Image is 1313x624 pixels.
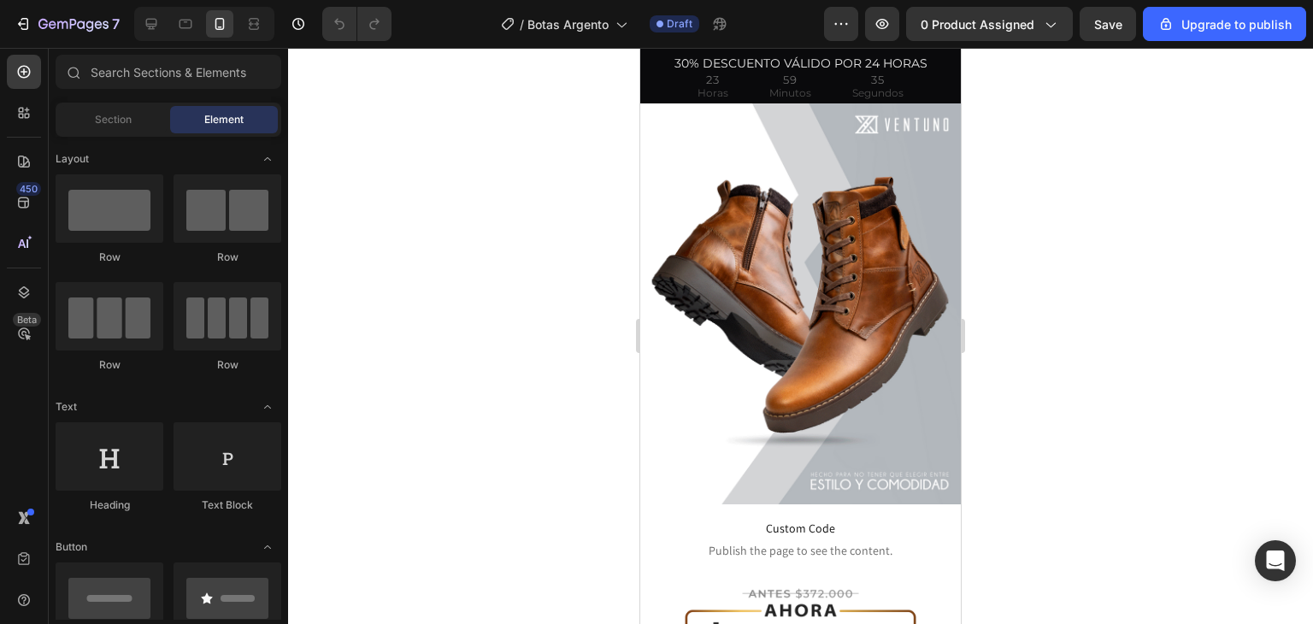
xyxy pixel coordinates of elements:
span: / [520,15,524,33]
div: Row [174,357,281,373]
span: Element [204,112,244,127]
span: Toggle open [254,393,281,421]
span: Text [56,399,77,415]
button: 0 product assigned [906,7,1073,41]
div: 450 [16,182,41,196]
div: Row [56,357,163,373]
div: Upgrade to publish [1157,15,1292,33]
span: Layout [56,151,89,167]
span: Save [1094,17,1122,32]
p: 7 [112,14,120,34]
span: Section [95,112,132,127]
span: 0 product assigned [921,15,1034,33]
span: Draft [667,16,692,32]
input: Search Sections & Elements [56,55,281,89]
div: Beta [13,313,41,327]
div: Undo/Redo [322,7,392,41]
button: Upgrade to publish [1143,7,1306,41]
button: 7 [7,7,127,41]
div: Text Block [174,497,281,513]
span: Toggle open [254,145,281,173]
span: Botas Argento [527,15,609,33]
div: Row [174,250,281,265]
span: Button [56,539,87,555]
div: Row [56,250,163,265]
button: Save [1080,7,1136,41]
div: Open Intercom Messenger [1255,540,1296,581]
iframe: Design area [640,48,961,624]
div: Heading [56,497,163,513]
span: Toggle open [254,533,281,561]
